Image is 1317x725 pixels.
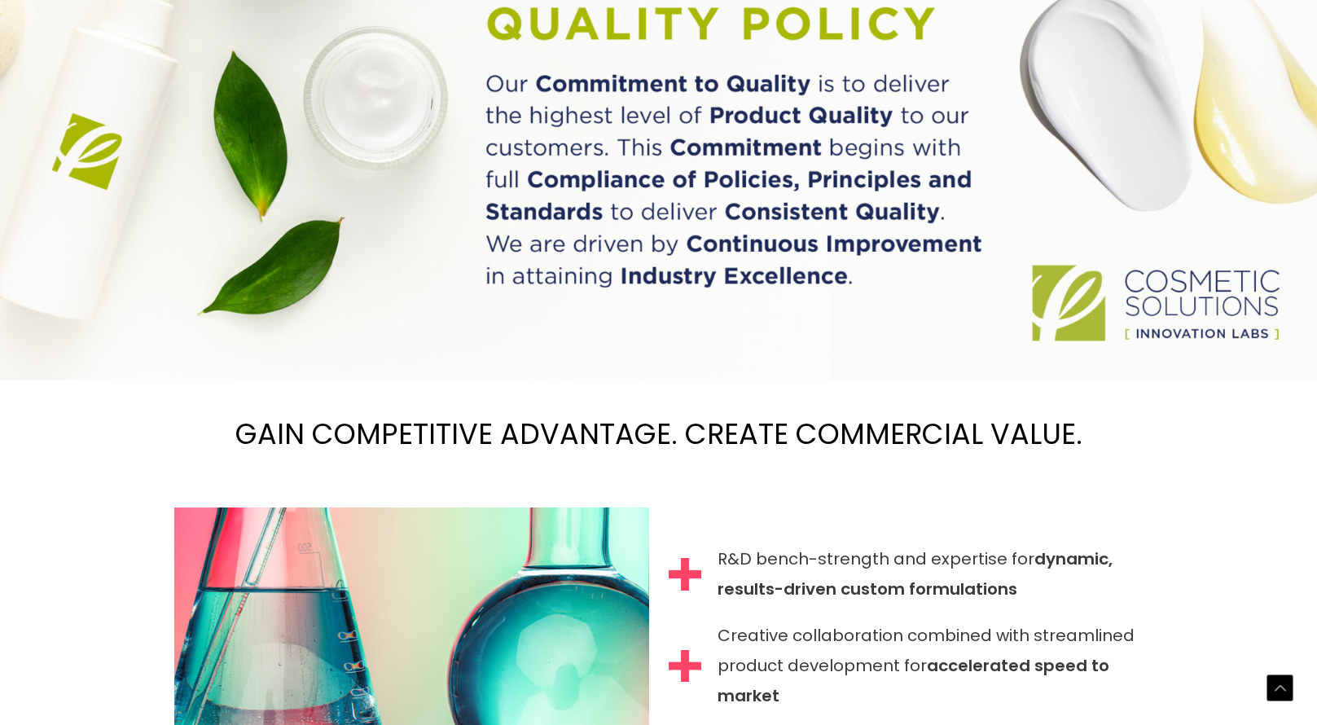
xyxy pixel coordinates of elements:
[669,558,701,591] img: Plus Icon
[718,544,1144,604] span: R&D bench-strength and expertise for
[718,621,1144,711] span: Creative collaboration combined with streamlined product development for
[669,650,701,683] img: Plus Icon
[718,547,1113,600] strong: dynamic, results-driven custom formulations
